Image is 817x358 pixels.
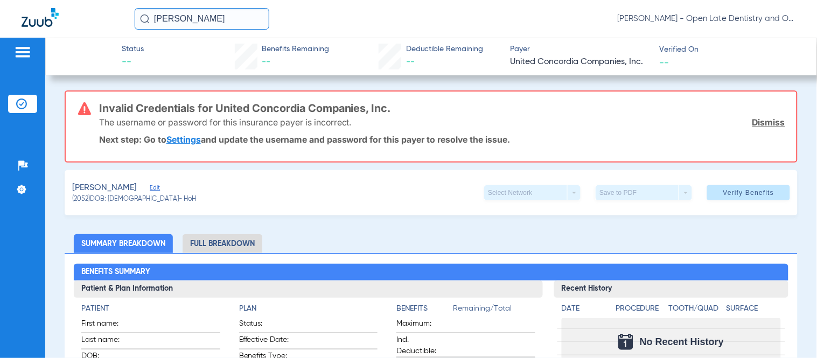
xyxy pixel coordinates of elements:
span: [PERSON_NAME] [72,181,137,195]
img: error-icon [78,102,91,115]
app-breakdown-title: Surface [727,303,781,318]
span: (2052) DOB: [DEMOGRAPHIC_DATA] - HoH [72,195,196,205]
h4: Patient [81,303,220,314]
p: The username or password for this insurance payer is incorrect. [99,117,352,128]
a: Dismiss [752,117,785,128]
h4: Tooth/Quad [668,303,723,314]
app-breakdown-title: Procedure [616,303,665,318]
span: Verified On [660,44,800,55]
span: Remaining/Total [453,303,535,318]
button: Verify Benefits [707,185,790,200]
li: Full Breakdown [183,234,262,253]
span: Ind. Deductible: [396,334,449,357]
span: -- [262,58,270,66]
li: Summary Breakdown [74,234,173,253]
h3: Recent History [554,280,788,298]
img: Calendar [618,334,633,350]
iframe: Chat Widget [763,306,817,358]
app-breakdown-title: Benefits [396,303,453,318]
h4: Plan [239,303,378,314]
p: Next step: Go to and update the username and password for this payer to resolve the issue. [99,134,785,145]
span: Status: [239,318,292,333]
img: Search Icon [140,14,150,24]
h3: Invalid Credentials for United Concordia Companies, Inc. [99,103,785,114]
span: -- [122,55,144,69]
span: United Concordia Companies, Inc. [511,55,651,69]
h4: Procedure [616,303,665,314]
span: Status [122,44,144,55]
h2: Benefits Summary [74,264,788,281]
span: Verify Benefits [723,188,774,197]
span: Deductible Remaining [406,44,484,55]
img: Zuub Logo [22,8,59,27]
app-breakdown-title: Tooth/Quad [668,303,723,318]
span: -- [660,57,669,68]
span: Effective Date: [239,334,292,349]
span: First name: [81,318,134,333]
span: [PERSON_NAME] - Open Late Dentistry and Orthodontics [618,13,795,24]
img: hamburger-icon [14,46,31,59]
a: Settings [166,134,201,145]
h4: Benefits [396,303,453,314]
span: -- [406,58,415,66]
h4: Surface [727,303,781,314]
span: Benefits Remaining [262,44,329,55]
input: Search for patients [135,8,269,30]
h4: Date [562,303,607,314]
span: Maximum: [396,318,449,333]
span: Last name: [81,334,134,349]
span: No Recent History [640,336,724,347]
h3: Patient & Plan Information [74,280,542,298]
span: Payer [511,44,651,55]
app-breakdown-title: Date [562,303,607,318]
span: Edit [150,184,159,194]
